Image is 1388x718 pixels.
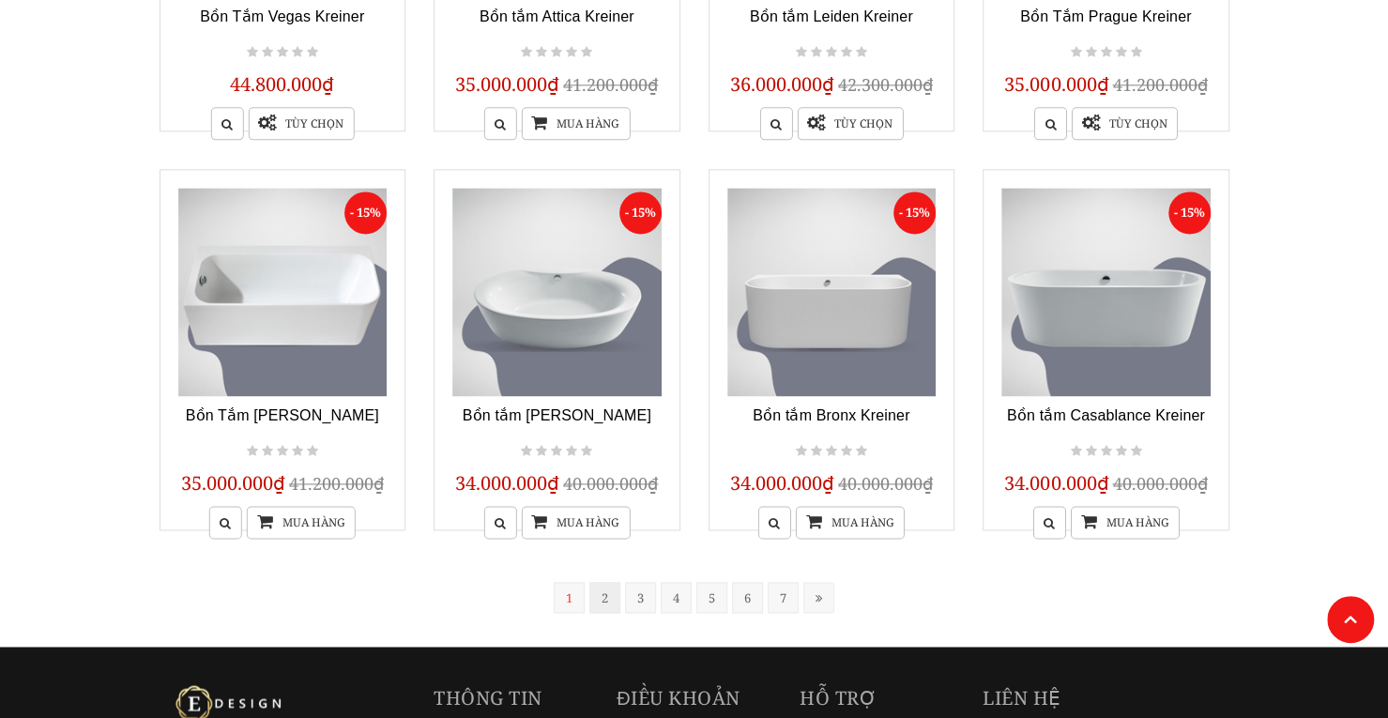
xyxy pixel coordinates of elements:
span: 36.000.000₫ [730,71,834,97]
i: Not rated yet! [1100,443,1111,460]
a: Tùy chọn [797,107,903,140]
div: Not rated yet! [244,440,321,463]
i: Not rated yet! [1115,44,1126,61]
a: 7 [768,582,799,613]
i: Not rated yet! [521,44,532,61]
div: Not rated yet! [518,41,595,64]
i: Not rated yet! [292,443,303,460]
span: - 15% [893,191,936,234]
i: Not rated yet! [521,443,532,460]
i: Not rated yet! [811,443,822,460]
i: Not rated yet! [262,44,273,61]
a: Mua hàng [521,107,630,140]
a: Tùy chọn [248,107,354,140]
i: Not rated yet! [307,44,318,61]
span: 34.000.000₫ [455,470,559,496]
a: Bồn tắm Attica Kreiner [480,8,634,24]
span: 40.000.000₫ [838,472,933,495]
i: Not rated yet! [536,443,547,460]
a: Mua hàng [247,506,356,539]
a: 5 [696,582,727,613]
span: 44.800.000₫ [230,71,334,97]
span: 41.200.000₫ [1112,73,1207,96]
div: Not rated yet! [1067,440,1144,463]
a: Bồn tắm Leiden Kreiner [750,8,913,24]
a: 4 [661,582,692,613]
span: - 15% [344,191,387,234]
i: Not rated yet! [1115,443,1126,460]
div: Not rated yet! [518,440,595,463]
a: Mua hàng [521,506,630,539]
div: Not rated yet! [1067,41,1144,64]
span: - 15% [1168,191,1211,234]
i: Not rated yet! [1085,44,1096,61]
i: Not rated yet! [796,44,807,61]
i: Not rated yet! [826,443,837,460]
span: 34.000.000₫ [1004,470,1108,496]
a: Lên đầu trang [1327,596,1374,643]
i: Not rated yet! [1070,44,1081,61]
span: 41.200.000₫ [289,472,384,495]
a: 6 [732,582,763,613]
i: Not rated yet! [566,44,577,61]
a: Hỗ trợ [800,684,877,710]
a: Mua hàng [796,506,905,539]
a: Thông tin [434,684,542,710]
div: Not rated yet! [244,41,321,64]
a: Bồn Tắm [PERSON_NAME] [186,407,379,423]
i: Not rated yet! [292,44,303,61]
div: Not rated yet! [793,41,870,64]
i: Not rated yet! [581,44,592,61]
i: Not rated yet! [796,443,807,460]
i: Not rated yet! [1070,443,1081,460]
i: Not rated yet! [551,44,562,61]
span: 40.000.000₫ [1112,472,1207,495]
i: Not rated yet! [536,44,547,61]
i: Not rated yet! [277,443,288,460]
span: 35.000.000₫ [455,71,559,97]
div: Not rated yet! [793,440,870,463]
i: Not rated yet! [581,443,592,460]
i: Not rated yet! [811,44,822,61]
a: 1 [554,582,585,613]
i: Not rated yet! [566,443,577,460]
i: Not rated yet! [841,443,852,460]
a: Tùy chọn [1072,107,1178,140]
i: Not rated yet! [856,443,867,460]
a: 2 [589,582,620,613]
i: Not rated yet! [247,44,258,61]
a: Điều khoản [617,684,740,710]
i: Not rated yet! [551,443,562,460]
span: 34.000.000₫ [730,470,834,496]
i: Not rated yet! [247,443,258,460]
a: Bồn tắm [PERSON_NAME] [463,407,651,423]
i: Not rated yet! [1085,443,1096,460]
span: 35.000.000₫ [1004,71,1108,97]
a: Bồn Tắm Prague Kreiner [1020,8,1191,24]
i: Not rated yet! [277,44,288,61]
span: 41.200.000₫ [563,73,658,96]
a: Bồn tắm Casablance Kreiner [1007,407,1205,423]
span: 35.000.000₫ [181,470,285,496]
span: 42.300.000₫ [838,73,933,96]
i: Not rated yet! [826,44,837,61]
i: Not rated yet! [1130,443,1141,460]
a: 3 [625,582,656,613]
i: Not rated yet! [1130,44,1141,61]
span: Liên hệ [983,684,1061,710]
i: Not rated yet! [1100,44,1111,61]
i: Not rated yet! [307,443,318,460]
a: Mua hàng [1070,506,1179,539]
i: Not rated yet! [856,44,867,61]
a: Bồn tắm Bronx Kreiner [753,407,909,423]
a: Bồn Tắm Vegas Kreiner [200,8,364,24]
span: - 15% [619,191,662,234]
i: Not rated yet! [841,44,852,61]
span: 40.000.000₫ [563,472,658,495]
i: Not rated yet! [262,443,273,460]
